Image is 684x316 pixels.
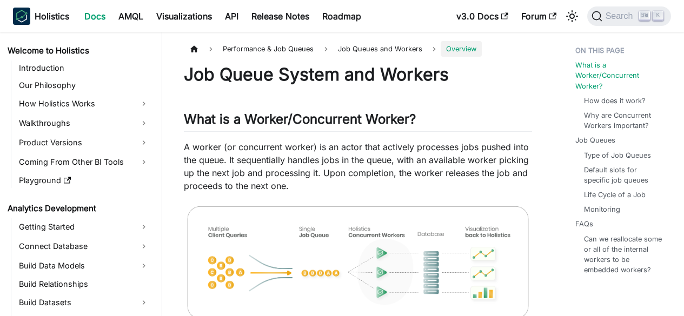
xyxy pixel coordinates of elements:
[35,10,69,23] b: Holistics
[4,201,152,216] a: Analytics Development
[112,8,150,25] a: AMQL
[16,277,152,292] a: Build Relationships
[515,8,563,25] a: Forum
[16,173,152,188] a: Playground
[16,95,152,112] a: How Holistics Works
[16,218,152,236] a: Getting Started
[584,96,646,106] a: How does it work?
[16,78,152,93] a: Our Philosophy
[584,165,662,185] a: Default slots for specific job queues
[575,135,615,145] a: Job Queues
[4,43,152,58] a: Welcome to Holistics
[16,153,152,171] a: Coming From Other BI Tools
[584,110,662,131] a: Why are Concurrent Workers important?
[16,294,152,311] a: Build Datasets
[13,8,69,25] a: HolisticsHolistics
[584,204,620,214] a: Monitoring
[218,8,245,25] a: API
[584,234,662,275] a: Can we reallocate some or all of the internal workers to be embedded workers?
[150,8,218,25] a: Visualizations
[78,8,112,25] a: Docs
[653,11,663,21] kbd: K
[450,8,515,25] a: v3.0 Docs
[13,8,30,25] img: Holistics
[602,11,640,21] span: Search
[333,41,428,57] span: Job Queues and Workers
[563,8,581,25] button: Switch between dark and light mode (currently light mode)
[184,41,204,57] a: Home page
[184,111,532,132] h2: What is a Worker/Concurrent Worker?
[584,190,646,200] a: Life Cycle of a Job
[16,115,152,132] a: Walkthroughs
[16,257,152,274] a: Build Data Models
[16,238,152,255] a: Connect Database
[575,219,593,229] a: FAQs
[587,6,671,26] button: Search (Ctrl+K)
[16,134,152,151] a: Product Versions
[575,60,667,91] a: What is a Worker/Concurrent Worker?
[316,8,368,25] a: Roadmap
[245,8,316,25] a: Release Notes
[184,41,532,57] nav: Breadcrumbs
[217,41,319,57] span: Performance & Job Queues
[16,60,152,76] a: Introduction
[184,64,532,85] h1: Job Queue System and Workers
[584,150,651,160] a: Type of Job Queues
[184,140,532,192] p: A worker (or concurrent worker) is an actor that actively processes jobs pushed into the queue. I...
[441,41,482,57] span: Overview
